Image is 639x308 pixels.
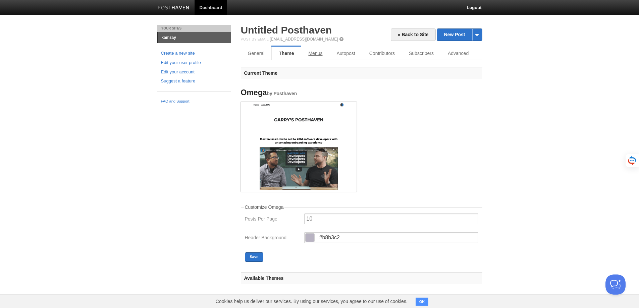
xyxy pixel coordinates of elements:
a: Create a new site [161,50,227,57]
a: Autopost [329,47,362,60]
span: Cookies help us deliver our services. By using our services, you agree to our use of cookies. [209,295,414,308]
h4: Omega [241,88,357,97]
a: Edit your account [161,69,227,76]
a: Menus [301,47,329,60]
a: Advanced [441,47,476,60]
a: Contributors [362,47,402,60]
button: OK [416,298,429,306]
a: Edit your user profile [161,59,227,66]
a: FAQ and Support [161,99,227,105]
label: Posts Per Page [245,217,300,223]
a: General [241,47,272,60]
a: New Post [437,29,482,41]
h3: Available Themes [241,272,482,284]
label: Header Background [245,235,300,242]
h4: Classic [367,294,482,302]
a: Theme [271,47,301,60]
li: Your Sites [157,25,231,32]
small: by Posthaven [267,91,297,96]
a: Untitled Posthaven [241,24,332,36]
a: Suggest a feature [161,78,227,85]
span: Post by Email [241,37,269,41]
a: [EMAIL_ADDRESS][DOMAIN_NAME] [270,37,338,42]
a: Subscribers [402,47,441,60]
img: Posthaven-bar [158,6,190,11]
img: Screenshot [241,102,357,190]
h4: Modern [241,294,357,302]
button: Save [245,252,264,262]
a: kamzay [158,32,231,43]
h3: Current Theme [241,67,482,79]
iframe: Help Scout Beacon - Open [605,274,626,295]
legend: Customize Omega [244,205,285,209]
a: « Back to Site [391,28,436,41]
